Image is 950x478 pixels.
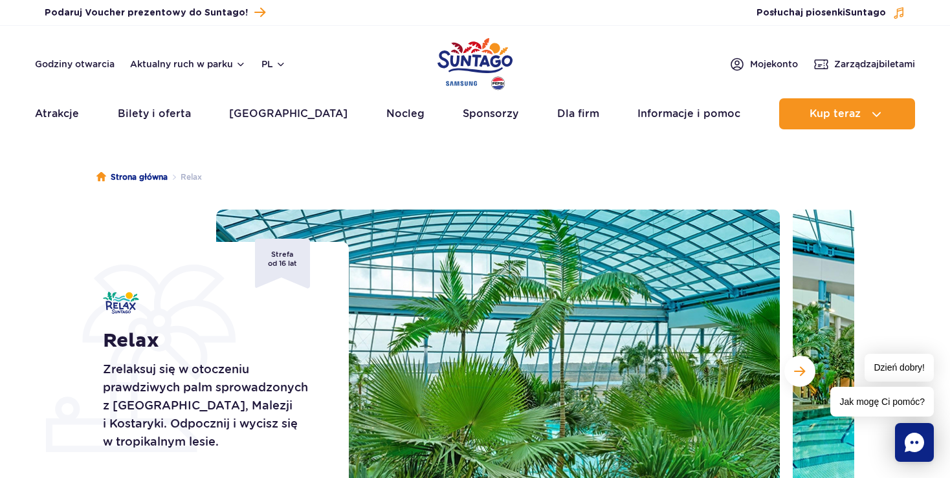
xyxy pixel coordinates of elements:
[729,56,798,72] a: Mojekonto
[895,423,934,462] div: Chat
[463,98,518,129] a: Sponsorzy
[168,171,202,184] li: Relax
[103,360,320,451] p: Zrelaksuj się w otoczeniu prawdziwych palm sprowadzonych z [GEOGRAPHIC_DATA], Malezji i Kostaryki...
[813,56,915,72] a: Zarządzajbiletami
[757,6,905,19] button: Posłuchaj piosenkiSuntago
[437,32,513,92] a: Park of Poland
[103,329,320,353] h1: Relax
[557,98,599,129] a: Dla firm
[103,292,139,314] img: Relax
[834,58,915,71] span: Zarządzaj biletami
[96,171,168,184] a: Strona główna
[35,98,79,129] a: Atrakcje
[845,8,886,17] span: Suntago
[750,58,798,71] span: Moje konto
[830,387,934,417] span: Jak mogę Ci pomóc?
[45,6,248,19] span: Podaruj Voucher prezentowy do Suntago!
[130,59,246,69] button: Aktualny ruch w parku
[637,98,740,129] a: Informacje i pomoc
[386,98,425,129] a: Nocleg
[784,356,815,387] button: Następny slajd
[229,98,348,129] a: [GEOGRAPHIC_DATA]
[255,239,310,288] span: Strefa od 16 lat
[118,98,191,129] a: Bilety i oferta
[810,108,861,120] span: Kup teraz
[261,58,286,71] button: pl
[779,98,915,129] button: Kup teraz
[865,354,934,382] span: Dzień dobry!
[757,6,886,19] span: Posłuchaj piosenki
[35,58,115,71] a: Godziny otwarcia
[45,4,265,21] a: Podaruj Voucher prezentowy do Suntago!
